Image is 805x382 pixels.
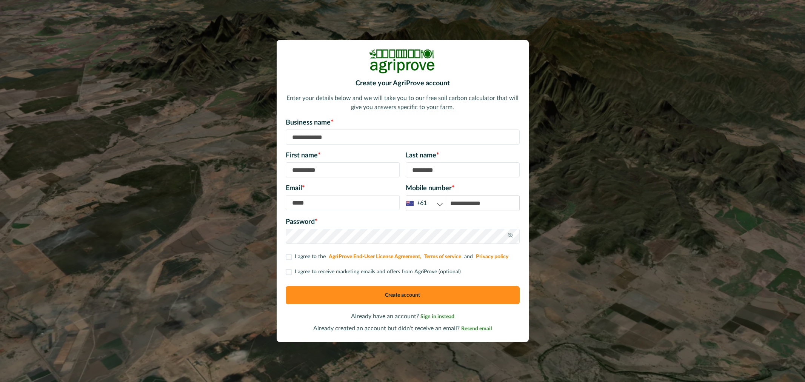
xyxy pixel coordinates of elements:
[295,253,510,261] p: I agree to the and
[329,254,421,259] a: AgriProve End-User License Agreement,
[406,183,520,194] p: Mobile number
[420,313,454,319] a: Sign in instead
[286,324,520,333] p: Already created an account but didn’t receive an email?
[295,268,461,276] p: I agree to receive marketing emails and offers from AgriProve (optional)
[424,254,461,259] a: Terms of service
[476,254,508,259] a: Privacy policy
[461,326,492,331] span: Resend email
[286,217,520,227] p: Password
[286,94,520,112] p: Enter your details below and we will take you to our free soil carbon calculator that will give y...
[286,151,400,161] p: First name
[461,325,492,331] a: Resend email
[369,49,437,74] img: Logo Image
[286,286,520,304] button: Create account
[406,151,520,161] p: Last name
[420,314,454,319] span: Sign in instead
[286,118,520,128] p: Business name
[286,80,520,88] h2: Create your AgriProve account
[286,312,520,321] p: Already have an account?
[286,183,400,194] p: Email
